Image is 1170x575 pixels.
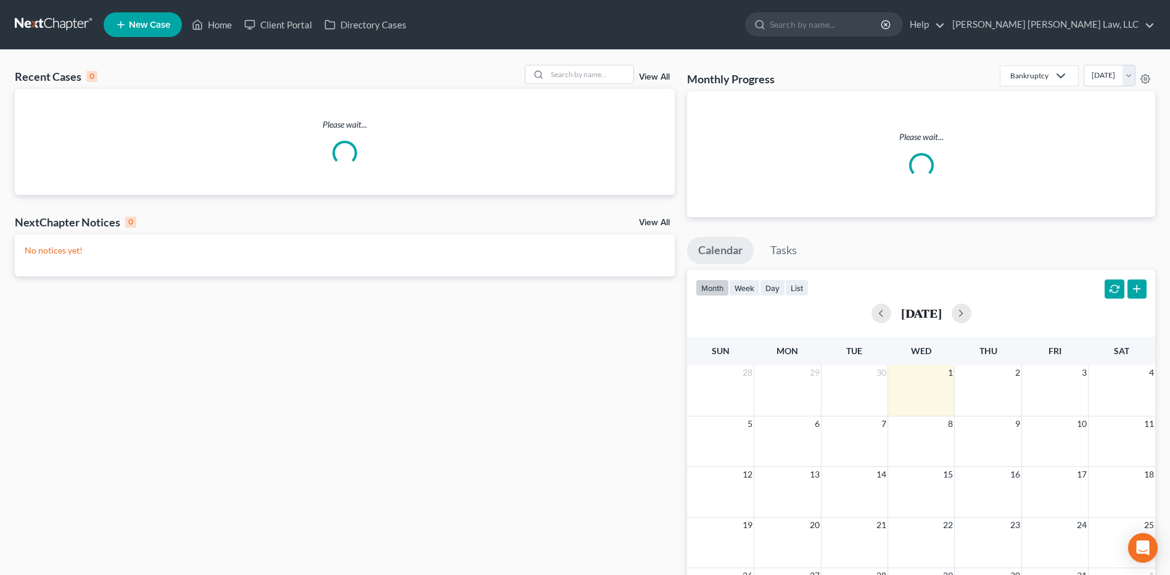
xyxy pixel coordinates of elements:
span: 15 [942,467,954,482]
button: month [696,279,729,296]
span: Thu [979,345,997,356]
div: 0 [125,217,136,228]
span: 24 [1076,518,1088,532]
span: 23 [1009,518,1021,532]
button: day [760,279,785,296]
a: Home [186,14,238,36]
span: 16 [1009,467,1021,482]
span: 3 [1081,365,1088,380]
span: 9 [1014,416,1021,431]
span: New Case [129,20,170,30]
span: 8 [947,416,954,431]
button: week [729,279,760,296]
a: Calendar [687,237,754,264]
div: Bankruptcy [1010,70,1048,81]
a: View All [639,218,670,227]
span: 25 [1143,518,1155,532]
div: 0 [86,71,97,82]
a: View All [639,73,670,81]
h2: [DATE] [901,307,942,320]
span: 7 [880,416,888,431]
a: [PERSON_NAME] [PERSON_NAME] Law, LLC [946,14,1155,36]
span: Fri [1048,345,1061,356]
p: No notices yet! [25,244,665,257]
span: Wed [911,345,931,356]
p: Please wait... [697,131,1145,143]
span: 29 [809,365,821,380]
span: 28 [741,365,754,380]
p: Please wait... [15,118,675,131]
span: 21 [875,518,888,532]
span: 18 [1143,467,1155,482]
span: 17 [1076,467,1088,482]
span: 4 [1148,365,1155,380]
span: Sat [1114,345,1129,356]
span: 30 [875,365,888,380]
div: Open Intercom Messenger [1128,533,1158,563]
a: Directory Cases [318,14,413,36]
span: 10 [1076,416,1088,431]
a: Help [904,14,945,36]
span: 22 [942,518,954,532]
span: 13 [809,467,821,482]
span: 19 [741,518,754,532]
a: Tasks [759,237,808,264]
span: 5 [746,416,754,431]
span: Mon [777,345,798,356]
input: Search by name... [547,65,633,83]
div: Recent Cases [15,69,97,84]
span: 2 [1014,365,1021,380]
div: NextChapter Notices [15,215,136,230]
button: list [785,279,809,296]
span: 14 [875,467,888,482]
span: Sun [712,345,730,356]
input: Search by name... [770,13,883,36]
span: 1 [947,365,954,380]
h3: Monthly Progress [687,72,775,86]
span: 12 [741,467,754,482]
span: Tue [846,345,862,356]
a: Client Portal [238,14,318,36]
span: 20 [809,518,821,532]
span: 11 [1143,416,1155,431]
span: 6 [814,416,821,431]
